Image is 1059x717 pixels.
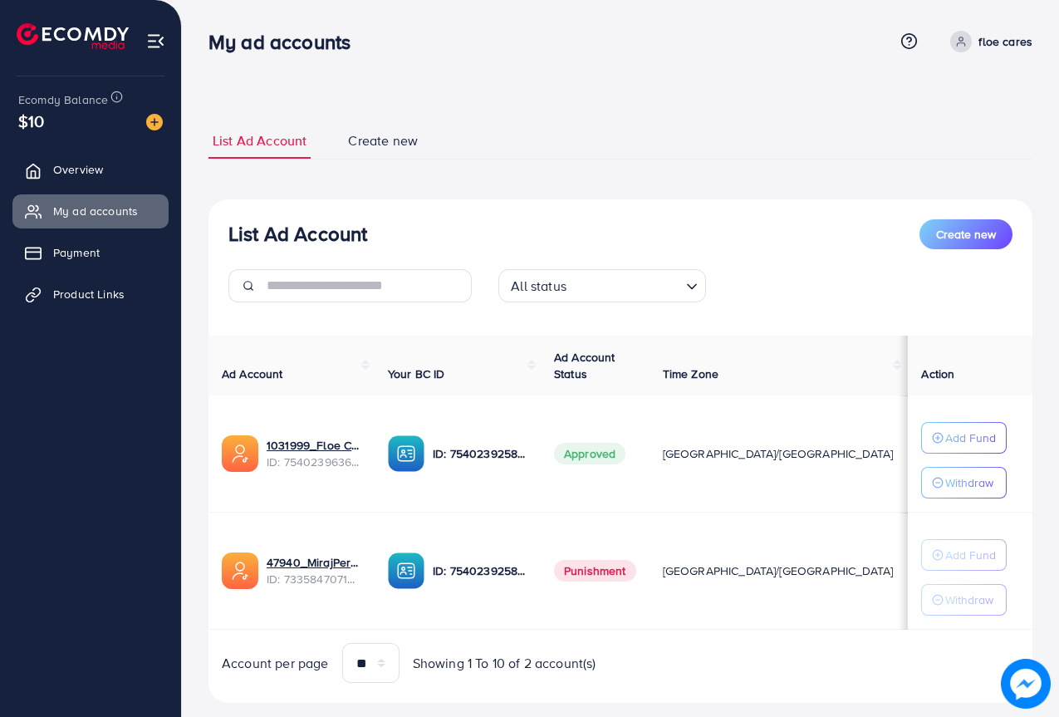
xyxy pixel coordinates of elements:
span: Ecomdy Balance [18,91,108,108]
h3: List Ad Account [228,222,367,246]
span: My ad accounts [53,203,138,219]
span: Product Links [53,286,125,302]
a: Payment [12,236,169,269]
span: Ad Account Status [554,349,615,382]
span: Your BC ID [388,366,445,382]
h3: My ad accounts [208,30,364,54]
span: Action [921,366,954,382]
button: Withdraw [921,584,1007,616]
img: image [1001,659,1051,709]
span: All status [507,274,570,298]
p: ID: 7540239258766950407 [433,561,527,581]
p: Withdraw [945,590,993,610]
span: Ad Account [222,366,283,382]
span: Create new [348,131,418,150]
a: floe cares [944,31,1032,52]
button: Withdraw [921,467,1007,498]
img: logo [17,23,129,49]
span: List Ad Account [213,131,306,150]
button: Create new [919,219,1012,249]
span: Overview [53,161,103,178]
div: Search for option [498,269,706,302]
img: ic-ads-acc.e4c84228.svg [222,435,258,472]
p: Withdraw [945,473,993,493]
span: Showing 1 To 10 of 2 account(s) [413,654,596,673]
p: Add Fund [945,545,996,565]
button: Add Fund [921,422,1007,454]
input: Search for option [571,271,679,298]
span: Create new [936,226,996,243]
span: ID: 7540239636447166482 [267,454,361,470]
div: <span class='underline'>47940_MirajPerfumes_1708010012354</span></br>7335847071930531842 [267,554,361,588]
span: Time Zone [663,366,718,382]
div: <span class='underline'>1031999_Floe Cares ad acc no 1_1755598915786</span></br>7540239636447166482 [267,437,361,471]
a: 47940_MirajPerfumes_1708010012354 [267,554,361,571]
img: menu [146,32,165,51]
span: $10 [18,109,44,133]
button: Add Fund [921,539,1007,571]
img: ic-ba-acc.ded83a64.svg [388,435,424,472]
a: 1031999_Floe Cares ad acc no 1_1755598915786 [267,437,361,454]
img: image [146,114,163,130]
span: Approved [554,443,625,464]
span: Account per page [222,654,329,673]
img: ic-ads-acc.e4c84228.svg [222,552,258,589]
a: Product Links [12,277,169,311]
a: My ad accounts [12,194,169,228]
img: ic-ba-acc.ded83a64.svg [388,552,424,589]
span: ID: 7335847071930531842 [267,571,361,587]
span: [GEOGRAPHIC_DATA]/[GEOGRAPHIC_DATA] [663,445,894,462]
span: [GEOGRAPHIC_DATA]/[GEOGRAPHIC_DATA] [663,562,894,579]
a: Overview [12,153,169,186]
span: Payment [53,244,100,261]
span: Punishment [554,560,636,582]
p: floe cares [978,32,1032,52]
p: ID: 7540239258766950407 [433,444,527,464]
p: Add Fund [945,428,996,448]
